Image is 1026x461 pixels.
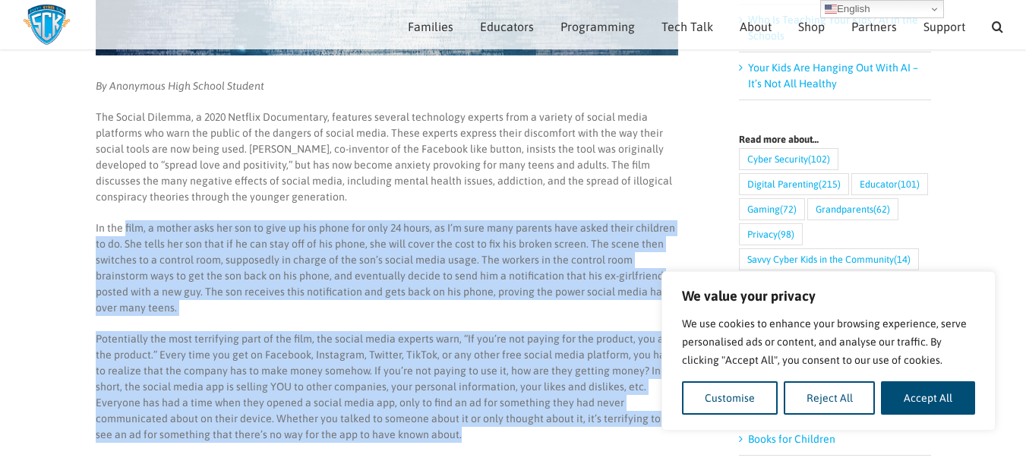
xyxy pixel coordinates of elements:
[682,381,778,415] button: Customise
[807,198,898,220] a: Grandparents (62 items)
[894,249,911,270] span: (14)
[739,148,838,170] a: Cyber Security (102 items)
[739,248,919,270] a: Savvy Cyber Kids in the Community (14 items)
[560,21,635,33] span: Programming
[923,21,965,33] span: Support
[682,287,975,305] p: We value your privacy
[748,62,918,90] a: Your Kids Are Hanging Out With AI – It’s Not All Healthy
[739,134,931,144] h4: Read more about…
[739,198,805,220] a: Gaming (72 items)
[873,199,890,219] span: (62)
[739,223,803,245] a: Privacy (98 items)
[898,174,920,194] span: (101)
[740,21,772,33] span: About
[819,174,841,194] span: (215)
[780,199,797,219] span: (72)
[23,4,71,46] img: Savvy Cyber Kids Logo
[739,173,849,195] a: Digital Parenting (215 items)
[825,3,837,15] img: en
[808,149,830,169] span: (102)
[851,173,928,195] a: Educator (101 items)
[881,381,975,415] button: Accept All
[748,433,835,445] a: Books for Children
[682,314,975,369] p: We use cookies to enhance your browsing experience, serve personalised ads or content, and analys...
[778,224,794,245] span: (98)
[96,80,264,92] em: By Anonymous High School Student
[784,381,876,415] button: Reject All
[661,21,713,33] span: Tech Talk
[480,21,534,33] span: Educators
[96,109,678,205] p: The Social Dilemma, a 2020 Netflix Documentary, features several technology experts from a variet...
[96,331,678,443] p: Potentially the most terrifying part of the film, the social media experts warn, “If you’re not p...
[96,220,678,316] p: In the film, a mother asks her son to give up his phone for only 24 hours, as I’m sure many paren...
[408,21,453,33] span: Families
[798,21,825,33] span: Shop
[851,21,897,33] span: Partners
